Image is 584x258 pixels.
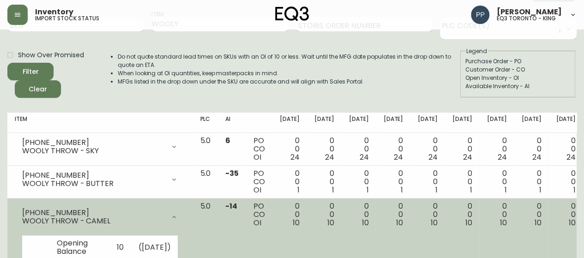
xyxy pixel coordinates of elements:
[548,113,583,133] th: [DATE]
[290,152,300,162] span: 24
[22,209,165,217] div: [PHONE_NUMBER]
[534,217,541,228] span: 10
[418,137,438,162] div: 0 0
[272,113,307,133] th: [DATE]
[465,47,488,55] legend: Legend
[362,217,369,228] span: 10
[7,113,193,133] th: Item
[383,137,403,162] div: 0 0
[280,137,300,162] div: 0 0
[332,185,334,195] span: 1
[505,185,507,195] span: 1
[15,80,61,98] button: Clear
[566,152,576,162] span: 24
[28,49,127,64] div: 2-Piece Sectional
[521,169,541,194] div: 0 0
[480,113,514,133] th: [DATE]
[394,152,403,162] span: 24
[418,169,438,194] div: 0 0
[445,113,480,133] th: [DATE]
[497,16,556,21] h5: eq3 toronto - king
[225,168,239,179] span: -35
[498,152,507,162] span: 24
[327,217,334,228] span: 10
[401,185,403,195] span: 1
[280,202,300,227] div: 0 0
[342,113,376,133] th: [DATE]
[521,202,541,227] div: 0 0
[573,185,576,195] span: 1
[118,78,459,86] li: MFGs listed in the drop down under the SKU are accurate and will align with Sales Portal.
[497,8,562,16] span: [PERSON_NAME]
[514,113,548,133] th: [DATE]
[487,169,507,194] div: 0 0
[22,84,54,95] span: Clear
[193,113,218,133] th: PLC
[118,53,459,69] li: Do not quote standard lead times on SKUs with an OI of 10 or less. Wait until the MFG date popula...
[15,137,185,157] div: [PHONE_NUMBER]WOOLY THROW - SKY
[253,169,265,194] div: PO CO
[118,69,459,78] li: When looking at OI quantities, keep masterpacks in mind.
[314,202,334,227] div: 0 0
[225,135,230,146] span: 6
[428,152,438,162] span: 24
[35,8,73,16] span: Inventory
[314,137,334,162] div: 0 0
[225,201,237,211] span: -14
[463,152,472,162] span: 24
[569,217,576,228] span: 10
[465,217,472,228] span: 10
[360,152,369,162] span: 24
[376,113,410,133] th: [DATE]
[253,185,261,195] span: OI
[22,217,165,225] div: WOOLY THROW - CAMEL
[325,152,334,162] span: 24
[22,171,165,180] div: [PHONE_NUMBER]
[556,202,576,227] div: 0 0
[349,169,369,194] div: 0 0
[35,16,99,21] h5: import stock status
[297,185,300,195] span: 1
[193,133,218,166] td: 5.0
[349,137,369,162] div: 0 0
[28,38,127,49] div: [PERSON_NAME]
[28,67,127,74] div: From
[7,63,54,80] button: Filter
[452,169,472,194] div: 0 0
[253,152,261,162] span: OI
[539,185,541,195] span: 1
[521,137,541,162] div: 0 0
[218,113,246,133] th: AI
[465,74,571,82] div: Open Inventory - OI
[452,137,472,162] div: 0 0
[470,185,472,195] span: 1
[500,217,507,228] span: 10
[465,66,571,74] div: Customer Order - CO
[22,180,165,188] div: WOOLY THROW - BUTTER
[293,217,300,228] span: 10
[435,185,438,195] span: 1
[383,169,403,194] div: 0 0
[452,202,472,227] div: 0 0
[314,169,334,194] div: 0 0
[307,113,342,133] th: [DATE]
[253,217,261,228] span: OI
[556,169,576,194] div: 0 0
[396,217,403,228] span: 10
[15,169,185,190] div: [PHONE_NUMBER]WOOLY THROW - BUTTER
[487,137,507,162] div: 0 0
[349,202,369,227] div: 0 0
[18,50,84,60] span: Show Over Promised
[532,152,541,162] span: 24
[410,113,445,133] th: [DATE]
[366,185,368,195] span: 1
[471,6,489,24] img: 93ed64739deb6bac3372f15ae91c6632
[556,137,576,162] div: 0 0
[253,137,265,162] div: PO CO
[193,166,218,198] td: 5.0
[280,169,300,194] div: 0 0
[465,82,571,90] div: Available Inventory - AI
[418,202,438,227] div: 0 0
[431,217,438,228] span: 10
[465,57,571,66] div: Purchase Order - PO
